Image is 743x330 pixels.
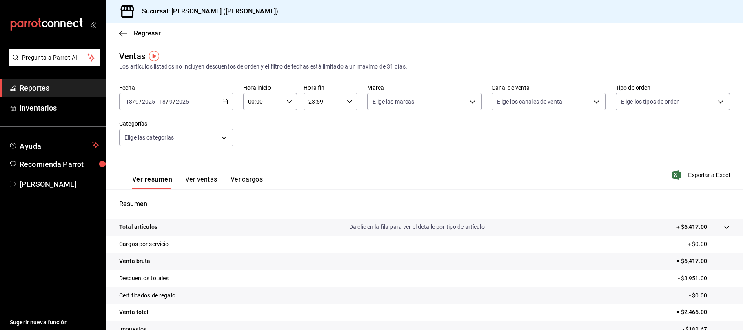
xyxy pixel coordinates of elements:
[497,97,562,106] span: Elige los canales de venta
[119,50,145,62] div: Ventas
[676,308,730,317] p: = $2,466.00
[173,98,175,105] span: /
[676,223,707,231] p: + $6,417.00
[119,121,233,126] label: Categorías
[492,85,606,91] label: Canal de venta
[133,98,135,105] span: /
[169,98,173,105] input: --
[175,98,189,105] input: ----
[349,223,485,231] p: Da clic en la fila para ver el detalle por tipo de artículo
[688,240,730,248] p: + $0.00
[119,29,161,37] button: Regresar
[20,82,99,93] span: Reportes
[678,274,730,283] p: - $3,951.00
[135,98,139,105] input: --
[124,133,174,142] span: Elige las categorías
[616,85,730,91] label: Tipo de orden
[119,308,149,317] p: Venta total
[139,98,142,105] span: /
[119,291,175,300] p: Certificados de regalo
[90,21,96,28] button: open_drawer_menu
[304,85,357,91] label: Hora fin
[119,199,730,209] p: Resumen
[119,85,233,91] label: Fecha
[674,170,730,180] button: Exportar a Excel
[134,29,161,37] span: Regresar
[166,98,169,105] span: /
[119,257,150,266] p: Venta bruta
[119,240,169,248] p: Cargos por servicio
[185,175,217,189] button: Ver ventas
[159,98,166,105] input: --
[676,257,730,266] p: = $6,417.00
[6,59,100,68] a: Pregunta a Parrot AI
[689,291,730,300] p: - $0.00
[20,179,99,190] span: [PERSON_NAME]
[119,62,730,71] div: Los artículos listados no incluyen descuentos de orden y el filtro de fechas está limitado a un m...
[142,98,155,105] input: ----
[367,85,481,91] label: Marca
[373,97,414,106] span: Elige las marcas
[135,7,278,16] h3: Sucursal: [PERSON_NAME] ([PERSON_NAME])
[9,49,100,66] button: Pregunta a Parrot AI
[125,98,133,105] input: --
[119,223,157,231] p: Total artículos
[243,85,297,91] label: Hora inicio
[231,175,263,189] button: Ver cargos
[621,97,680,106] span: Elige los tipos de orden
[20,102,99,113] span: Inventarios
[10,318,99,327] span: Sugerir nueva función
[132,175,263,189] div: navigation tabs
[132,175,172,189] button: Ver resumen
[119,274,169,283] p: Descuentos totales
[20,159,99,170] span: Recomienda Parrot
[149,51,159,61] img: Tooltip marker
[156,98,158,105] span: -
[22,53,88,62] span: Pregunta a Parrot AI
[20,140,89,150] span: Ayuda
